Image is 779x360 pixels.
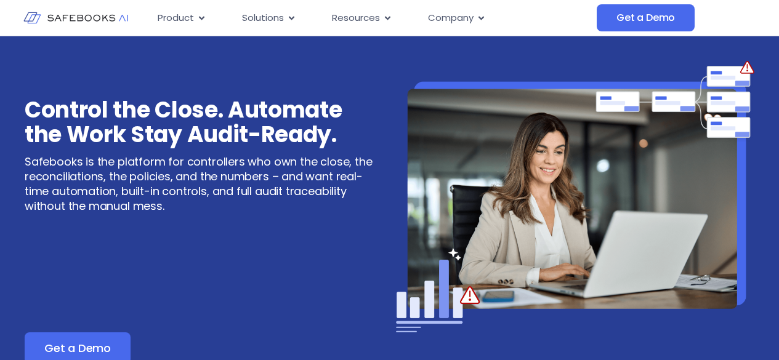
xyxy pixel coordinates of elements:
[148,6,597,30] nav: Menu
[25,98,384,147] h3: Control the Close. Automate the Work Stay Audit-Ready.
[44,342,111,354] span: Get a Demo
[396,61,755,332] img: Safebooks for Controllers 1
[25,154,384,214] p: Safebooks is the platform for controllers who own the close, the reconciliations, the policies, a...
[158,11,194,25] span: Product
[148,6,597,30] div: Menu Toggle
[616,12,675,24] span: Get a Demo
[332,11,380,25] span: Resources
[428,11,474,25] span: Company
[597,4,695,31] a: Get a Demo
[242,11,284,25] span: Solutions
